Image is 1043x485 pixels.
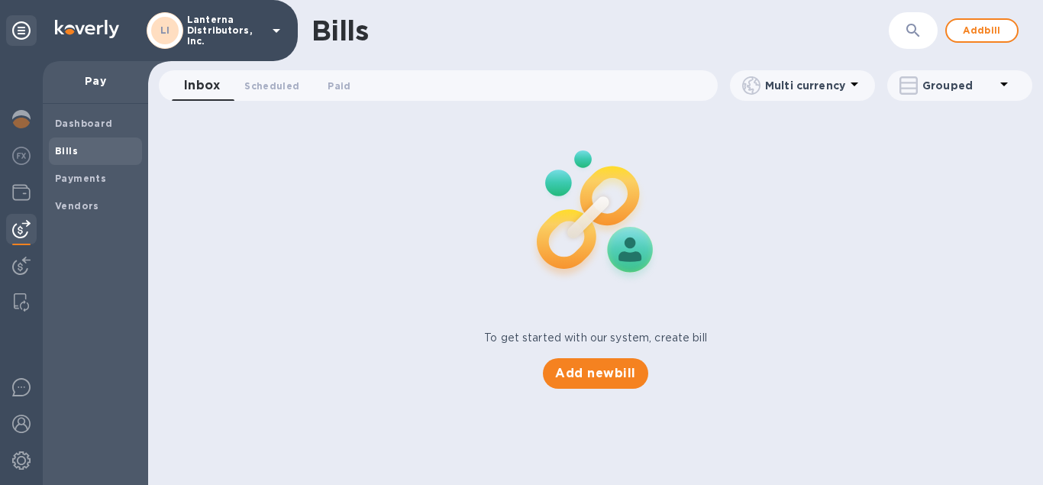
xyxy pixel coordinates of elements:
img: Foreign exchange [12,147,31,165]
span: Inbox [184,75,220,96]
span: Paid [328,78,350,94]
p: Pay [55,73,136,89]
b: Bills [55,145,78,157]
span: Add bill [959,21,1005,40]
button: Addbill [945,18,1019,43]
p: Grouped [922,78,995,93]
b: Payments [55,173,106,184]
span: Add new bill [555,364,635,383]
button: Add newbill [543,358,647,389]
span: Scheduled [244,78,299,94]
img: Logo [55,20,119,38]
b: Vendors [55,200,99,212]
img: Wallets [12,183,31,202]
b: LI [160,24,170,36]
p: Multi currency [765,78,845,93]
div: Unpin categories [6,15,37,46]
h1: Bills [312,15,368,47]
b: Dashboard [55,118,113,129]
p: Lanterna Distributors, Inc. [187,15,263,47]
p: To get started with our system, create bill [484,330,707,346]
